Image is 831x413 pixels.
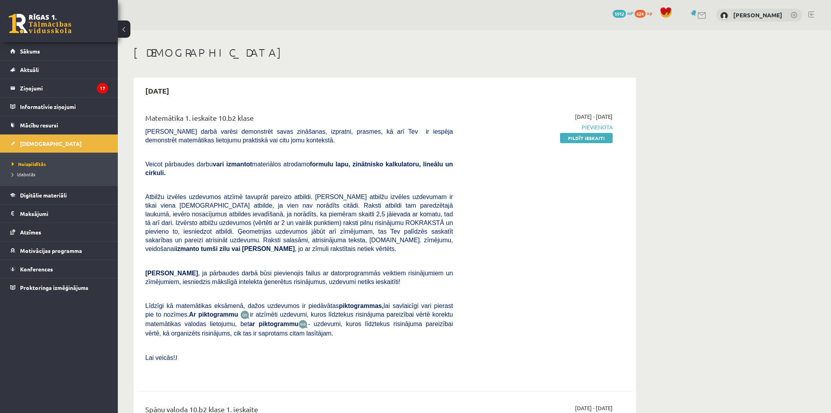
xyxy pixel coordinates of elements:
[10,61,108,79] a: Aktuāli
[20,98,108,116] legend: Informatīvie ziņojumi
[733,11,782,19] a: [PERSON_NAME]
[176,245,199,252] b: izmanto
[465,123,613,131] span: Pievienota
[20,247,82,254] span: Motivācijas programma
[635,10,656,16] a: 624 xp
[10,278,108,297] a: Proktoringa izmēģinājums
[613,10,626,18] span: 5912
[12,160,110,168] a: Neizpildītās
[10,223,108,241] a: Atzīmes
[9,14,71,33] a: Rīgas 1. Tālmācības vidusskola
[20,284,88,291] span: Proktoringa izmēģinājums
[20,229,41,236] span: Atzīmes
[145,270,198,277] span: [PERSON_NAME]
[201,245,295,252] b: tumši zilu vai [PERSON_NAME]
[10,116,108,134] a: Mācību resursi
[10,242,108,260] a: Motivācijas programma
[20,140,82,147] span: [DEMOGRAPHIC_DATA]
[20,192,67,199] span: Digitālie materiāli
[575,404,613,412] span: [DATE] - [DATE]
[145,302,453,318] span: Līdzīgi kā matemātikas eksāmenā, dažos uzdevumos ir piedāvātas lai savlaicīgi vari pierast pie to...
[145,161,453,176] b: formulu lapu, zinātnisko kalkulatoru, lineālu un cirkuli.
[10,135,108,153] a: [DEMOGRAPHIC_DATA]
[145,194,453,252] span: Atbilžu izvēles uzdevumos atzīmē tavuprāt pareizo atbildi. [PERSON_NAME] atbilžu izvēles uzdevuma...
[10,260,108,278] a: Konferences
[145,112,453,127] div: Matemātika 1. ieskaite 10.b2 klase
[175,354,178,361] span: J
[12,171,35,177] span: Izlabotās
[240,310,250,319] img: JfuEzvunn4EvwAAAAASUVORK5CYII=
[647,10,652,16] span: xp
[339,302,384,309] b: piktogrammas,
[20,205,108,223] legend: Maksājumi
[560,133,613,143] a: Pildīt ieskaiti
[20,79,108,97] legend: Ziņojumi
[10,42,108,60] a: Sākums
[298,320,308,329] img: wKvN42sLe3LLwAAAABJRU5ErkJggg==
[189,311,238,318] b: Ar piktogrammu
[137,81,177,100] h2: [DATE]
[10,98,108,116] a: Informatīvie ziņojumi
[145,311,453,327] span: ir atzīmēti uzdevumi, kuros līdztekus risinājuma pareizībai vērtē korektu matemātikas valodas lie...
[145,161,453,176] span: Veicot pārbaudes darbu materiālos atrodamo
[10,79,108,97] a: Ziņojumi17
[10,186,108,204] a: Digitālie materiāli
[12,161,46,167] span: Neizpildītās
[145,270,453,285] span: , ja pārbaudes darbā būsi pievienojis failus ar datorprogrammās veiktiem risinājumiem un zīmējumi...
[145,128,453,144] span: [PERSON_NAME] darbā varēsi demonstrēt savas zināšanas, izpratni, prasmes, kā arī Tev ir iespēja d...
[134,46,636,59] h1: [DEMOGRAPHIC_DATA]
[249,321,298,327] b: ar piktogrammu
[20,66,39,73] span: Aktuāli
[20,122,58,129] span: Mācību resursi
[575,112,613,121] span: [DATE] - [DATE]
[145,354,175,361] span: Lai veicās!
[20,48,40,55] span: Sākums
[627,10,633,16] span: mP
[613,10,633,16] a: 5912 mP
[10,205,108,223] a: Maksājumi
[12,171,110,178] a: Izlabotās
[213,161,252,168] b: vari izmantot
[635,10,646,18] span: 624
[20,265,53,273] span: Konferences
[97,83,108,94] i: 17
[720,12,728,20] img: Ardis Slakteris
